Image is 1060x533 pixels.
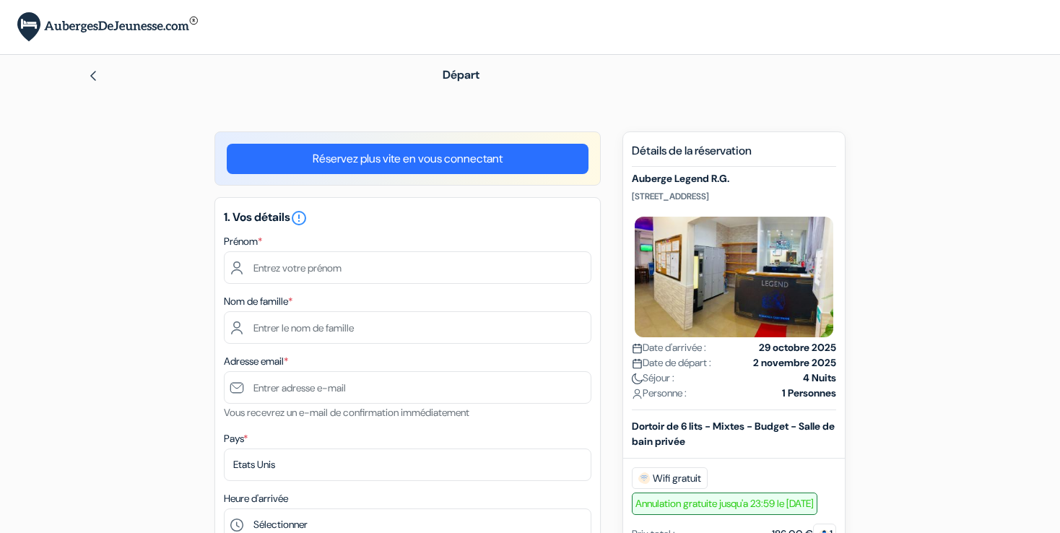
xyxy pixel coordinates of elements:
[753,355,836,370] strong: 2 novembre 2025
[632,355,711,370] span: Date de départ :
[632,173,836,185] h5: Auberge Legend R.G.
[87,70,99,82] img: left_arrow.svg
[224,294,292,309] label: Nom de famille
[17,12,198,42] img: AubergesDeJeunesse.com
[759,340,836,355] strong: 29 octobre 2025
[224,406,469,419] small: Vous recevrez un e-mail de confirmation immédiatement
[632,386,687,401] span: Personne :
[290,209,308,227] i: error_outline
[632,358,643,369] img: calendar.svg
[224,371,591,404] input: Entrer adresse e-mail
[803,370,836,386] strong: 4 Nuits
[632,144,836,167] h5: Détails de la réservation
[632,420,835,448] b: Dortoir de 6 lits - Mixtes - Budget - Salle de bain privée
[224,431,248,446] label: Pays
[632,493,817,515] span: Annulation gratuite jusqu'a 23:59 le [DATE]
[632,467,708,489] span: Wifi gratuit
[227,144,588,174] a: Réservez plus vite en vous connectant
[224,209,591,227] h5: 1. Vos détails
[224,234,262,249] label: Prénom
[290,209,308,225] a: error_outline
[632,389,643,399] img: user_icon.svg
[443,67,479,82] span: Départ
[632,370,674,386] span: Séjour :
[224,251,591,284] input: Entrez votre prénom
[782,386,836,401] strong: 1 Personnes
[632,340,706,355] span: Date d'arrivée :
[632,343,643,354] img: calendar.svg
[224,354,288,369] label: Adresse email
[224,491,288,506] label: Heure d'arrivée
[632,373,643,384] img: moon.svg
[638,472,650,484] img: free_wifi.svg
[224,311,591,344] input: Entrer le nom de famille
[632,191,836,202] p: [STREET_ADDRESS]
